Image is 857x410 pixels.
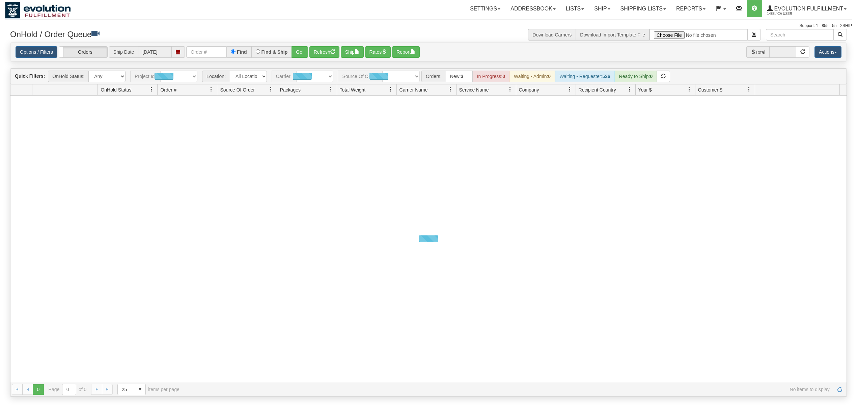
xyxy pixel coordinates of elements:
img: logo1488.jpg [5,2,71,19]
button: Search [833,29,847,41]
span: OnHold Status: [48,71,88,82]
span: Ship Date [109,46,138,58]
strong: 526 [602,74,610,79]
h3: OnHold / Order Queue [10,29,423,39]
button: Go! [292,46,308,58]
input: Search [766,29,834,41]
label: Find [237,50,247,54]
div: grid toolbar [10,69,847,84]
span: 25 [122,386,131,393]
div: New: [446,71,473,82]
span: Orders: [421,71,446,82]
button: Actions [814,46,841,58]
strong: 3 [461,74,464,79]
a: Download Import Template File [580,32,645,37]
div: In Progress: [473,71,509,82]
input: Import [649,29,748,41]
a: Reports [671,0,711,17]
button: Report [392,46,420,58]
button: Refresh [309,46,339,58]
span: Source Of Order [220,86,255,93]
a: Packages filter column settings [325,84,337,95]
a: Ship [589,0,615,17]
button: Rates [365,46,391,58]
a: Options / Filters [16,46,57,58]
span: Total [746,46,770,58]
span: items per page [117,384,179,395]
a: Shipping lists [615,0,671,17]
span: Total Weight [340,86,366,93]
a: Your $ filter column settings [684,84,695,95]
label: Find & Ship [261,50,288,54]
iframe: chat widget [841,171,856,239]
div: Waiting - Admin: [509,71,555,82]
a: Addressbook [505,0,561,17]
span: Carrier Name [399,86,428,93]
a: Lists [561,0,589,17]
a: Settings [465,0,505,17]
strong: 0 [650,74,653,79]
span: Your $ [638,86,652,93]
span: Service Name [459,86,489,93]
span: Order # [160,86,176,93]
a: Customer $ filter column settings [743,84,755,95]
span: Company [519,86,539,93]
a: Carrier Name filter column settings [445,84,456,95]
span: Page sizes drop down [117,384,146,395]
a: OnHold Status filter column settings [146,84,157,95]
label: Orders [59,47,107,58]
div: Waiting - Requester: [555,71,614,82]
span: Location: [202,71,230,82]
span: Evolution Fulfillment [773,6,843,11]
div: Support: 1 - 855 - 55 - 2SHIP [5,23,852,29]
span: Page 0 [33,384,44,395]
button: Ship [341,46,364,58]
span: 1488 / CA User [767,10,818,17]
span: Customer $ [698,86,722,93]
span: select [135,384,145,395]
div: Ready to Ship: [615,71,657,82]
a: Source Of Order filter column settings [265,84,277,95]
a: Evolution Fulfillment 1488 / CA User [762,0,852,17]
a: Download Carriers [532,32,572,37]
strong: 0 [502,74,505,79]
span: Packages [280,86,300,93]
a: Recipient Country filter column settings [624,84,635,95]
input: Order # [186,46,227,58]
a: Company filter column settings [564,84,576,95]
a: Order # filter column settings [205,84,217,95]
label: Quick Filters: [15,73,45,79]
span: No items to display [189,387,830,392]
a: Total Weight filter column settings [385,84,396,95]
a: Service Name filter column settings [504,84,516,95]
strong: 0 [548,74,551,79]
span: Page of 0 [49,384,87,395]
span: Recipient Country [579,86,616,93]
span: OnHold Status [101,86,131,93]
a: Refresh [834,384,845,395]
